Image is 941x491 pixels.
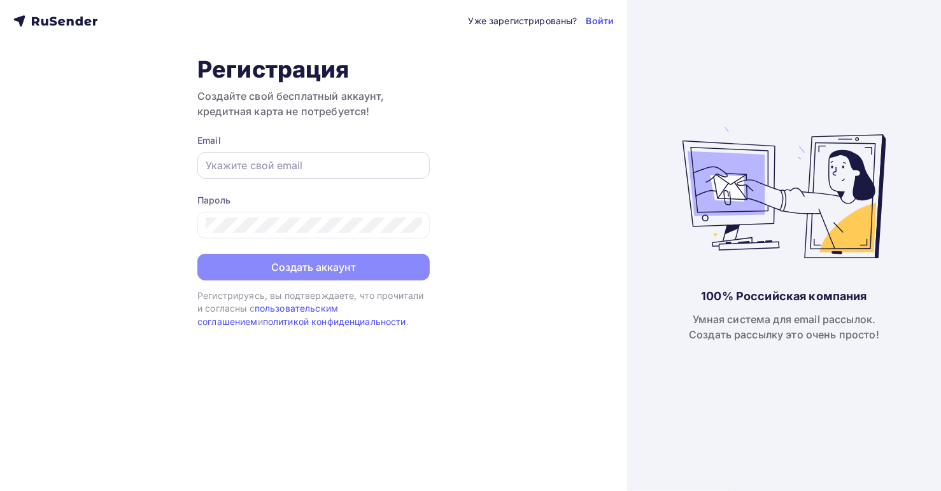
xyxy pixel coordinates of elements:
div: Email [197,134,430,147]
div: 100% Российская компания [701,289,867,304]
h1: Регистрация [197,55,430,83]
div: Регистрируясь, вы подтверждаете, что прочитали и согласны с и . [197,289,430,328]
div: Пароль [197,194,430,207]
input: Укажите свой email [206,158,421,173]
a: Войти [586,15,614,27]
a: пользовательским соглашением [197,303,338,326]
h3: Создайте свой бесплатный аккаунт, кредитная карта не потребуется! [197,88,430,119]
div: Уже зарегистрированы? [469,15,577,27]
a: политикой конфиденциальности [263,316,406,327]
button: Создать аккаунт [197,254,430,280]
div: Умная система для email рассылок. Создать рассылку это очень просто! [689,312,879,342]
